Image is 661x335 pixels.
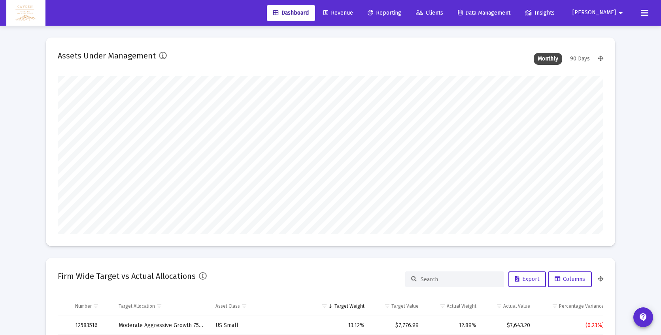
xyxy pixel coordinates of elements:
td: Column Number [70,297,113,316]
h2: Firm Wide Target vs Actual Allocations [58,270,196,282]
a: Dashboard [267,5,315,21]
td: Moderate Aggressive Growth 75/25 [113,316,210,335]
input: Search [421,276,498,283]
span: Revenue [323,9,353,16]
div: 12.89% [430,322,476,329]
button: Export [508,271,546,287]
td: Column Asset Class [210,297,313,316]
span: [PERSON_NAME] [572,9,616,16]
span: Reporting [368,9,401,16]
div: Target Allocation [119,303,155,309]
span: Show filter options for column 'Actual Weight' [440,303,446,309]
td: Column Actual Weight [424,297,482,316]
span: Show filter options for column 'Percentage Variance' [552,303,558,309]
td: 12583516 [70,316,113,335]
td: US Small [210,316,313,335]
mat-icon: contact_support [638,312,648,322]
td: Column Percentage Variance [536,297,609,316]
span: Insights [525,9,555,16]
span: Show filter options for column 'Number' [93,303,99,309]
span: Columns [555,276,585,282]
div: 13.12% [318,322,364,329]
div: Actual Weight [447,303,476,309]
td: Column Actual Value [482,297,536,316]
div: Target Value [391,303,419,309]
span: Data Management [458,9,510,16]
span: Dashboard [273,9,309,16]
div: Number [75,303,92,309]
mat-icon: arrow_drop_down [616,5,625,21]
span: Show filter options for column 'Target Allocation' [156,303,162,309]
a: Data Management [451,5,517,21]
td: Column Target Weight [313,297,370,316]
img: Dashboard [12,5,40,21]
button: [PERSON_NAME] [563,5,635,21]
a: Insights [519,5,561,21]
div: $7,643.20 [487,322,531,329]
span: Show filter options for column 'Actual Value' [496,303,502,309]
div: 90 Days [566,53,594,65]
div: $7,776.99 [376,322,418,329]
span: Export [515,276,539,282]
span: Show filter options for column 'Target Value' [384,303,390,309]
div: Asset Class [215,303,240,309]
div: Monthly [534,53,562,65]
td: Column Target Value [370,297,424,316]
span: Show filter options for column 'Asset Class' [241,303,247,309]
h2: Assets Under Management [58,49,156,62]
span: Clients [416,9,443,16]
a: Reporting [361,5,408,21]
a: Clients [410,5,449,21]
a: Revenue [317,5,359,21]
button: Columns [548,271,592,287]
div: Actual Value [503,303,530,309]
div: Target Weight [334,303,364,309]
div: (0.23%) [541,322,604,329]
div: Percentage Variance [559,303,604,309]
span: Show filter options for column 'Target Weight' [321,303,327,309]
td: Column Target Allocation [113,297,210,316]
